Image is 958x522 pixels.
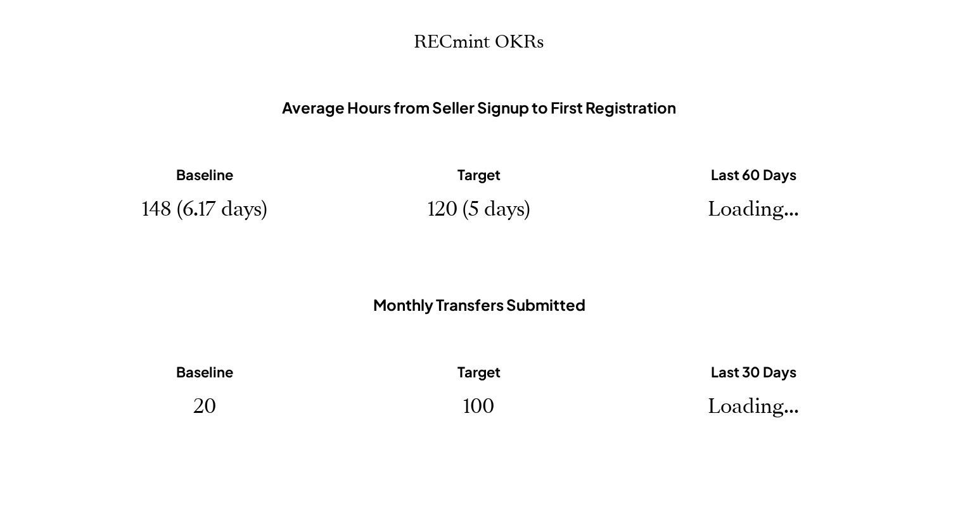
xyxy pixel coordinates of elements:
h3: Monthly Transfers Submitted [373,295,585,315]
h2: Loading... [708,394,799,419]
h2: 20 [193,394,216,419]
h2: 148 (6.17 days) [142,197,267,221]
h3: Average Hours from Seller Signup to First Registration [282,98,676,117]
h3: Last 30 Days [711,363,796,381]
h3: Last 60 Days [711,166,796,184]
h3: Baseline [176,363,233,381]
h2: Loading... [708,197,799,221]
h2: RECmint OKRs [414,32,544,53]
h3: Target [457,363,501,381]
h2: 120 (5 days) [428,197,530,221]
h2: 100 [463,394,494,419]
h3: Target [457,166,501,184]
h3: Baseline [176,166,233,184]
